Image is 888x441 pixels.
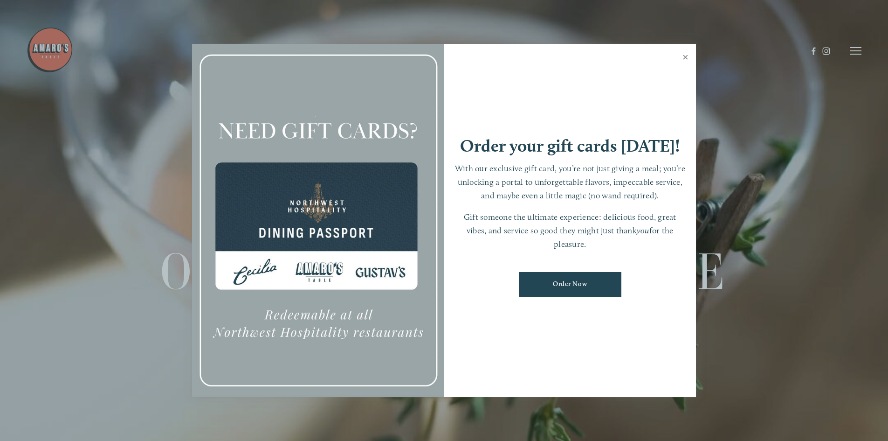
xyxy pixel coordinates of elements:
p: Gift someone the ultimate experience: delicious food, great vibes, and service so good they might... [454,210,687,251]
h1: Order your gift cards [DATE]! [460,137,680,154]
p: With our exclusive gift card, you’re not just giving a meal; you’re unlocking a portal to unforge... [454,162,687,202]
a: Order Now [519,272,621,297]
em: you [637,225,649,235]
a: Close [676,45,695,71]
